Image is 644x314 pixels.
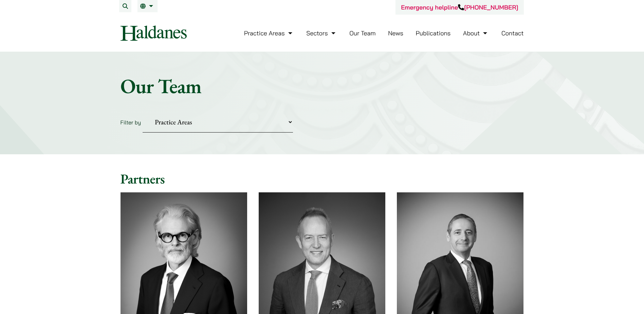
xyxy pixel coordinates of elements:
a: About [463,29,489,37]
a: Sectors [306,29,337,37]
h2: Partners [121,171,524,187]
a: Practice Areas [244,29,294,37]
a: Contact [501,29,524,37]
a: Our Team [349,29,375,37]
a: EN [140,3,155,9]
label: Filter by [121,119,141,126]
a: News [388,29,403,37]
h1: Our Team [121,74,524,98]
a: Publications [416,29,451,37]
img: Logo of Haldanes [121,25,187,41]
a: Emergency helpline[PHONE_NUMBER] [401,3,518,11]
